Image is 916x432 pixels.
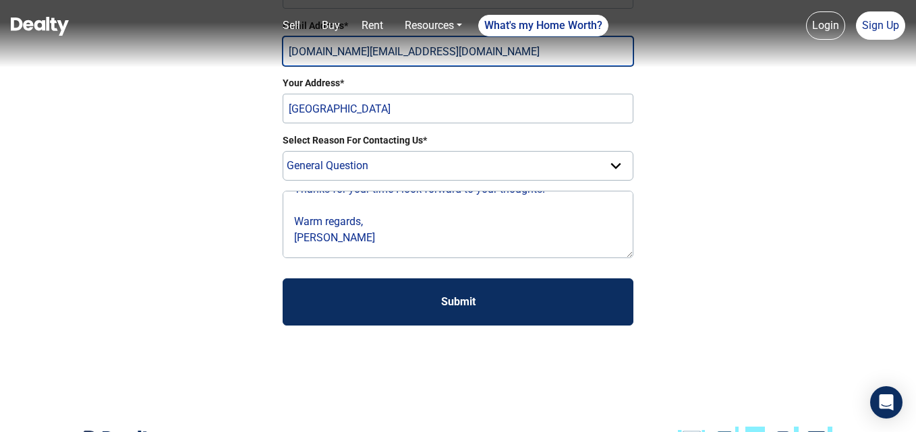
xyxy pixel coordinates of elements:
[283,133,633,148] label: Select Reason For Contacting Us*
[7,392,47,432] iframe: BigID CMP Widget
[806,11,845,40] a: Login
[399,12,467,39] a: Resources
[356,12,389,39] a: Rent
[870,386,903,419] div: Open Intercom Messenger
[856,11,905,40] a: Sign Up
[283,191,633,258] textarea: Hello [PERSON_NAME] I hope you're doing well. My name is [GEOGRAPHIC_DATA]. I work with brands an...
[283,278,633,326] button: Submit
[316,12,345,39] a: Buy
[277,12,306,39] a: Sell
[11,17,69,36] img: Dealty - Buy, Sell & Rent Homes
[478,15,608,36] a: What's my Home Worth?
[283,76,633,90] label: Your Address*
